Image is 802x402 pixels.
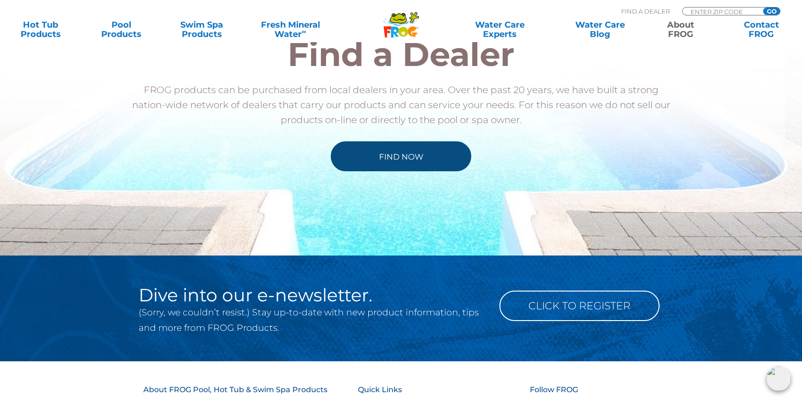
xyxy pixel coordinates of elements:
[690,7,753,15] input: Zip Code Form
[139,286,485,305] h2: Dive into our e-newsletter.
[763,7,780,15] input: GO
[569,20,631,39] a: Water CareBlog
[449,20,551,39] a: Water CareExperts
[9,20,72,39] a: Hot TubProducts
[139,305,485,336] p: (Sorry, we couldn’t resist.) Stay up-to-date with new product information, tips and more from FRO...
[766,366,791,391] img: openIcon
[730,20,793,39] a: ContactFROG
[127,38,675,71] h2: Find a Dealer
[621,7,670,15] p: Find A Dealer
[251,20,329,39] a: Fresh MineralWater∞
[171,20,233,39] a: Swim SpaProducts
[331,141,471,171] a: Find Now
[302,28,306,35] sup: ∞
[127,82,675,127] p: FROG products can be purchased from local dealers in your area. Over the past 20 years, we have b...
[90,20,153,39] a: PoolProducts
[499,291,660,321] a: Click to Register
[649,20,712,39] a: AboutFROG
